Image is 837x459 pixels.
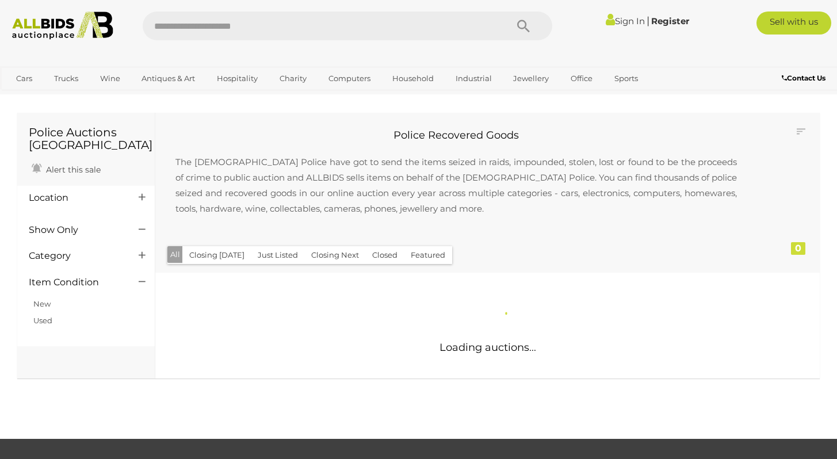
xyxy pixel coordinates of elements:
a: Hospitality [209,69,265,88]
span: Alert this sale [43,165,101,175]
a: Computers [321,69,378,88]
button: Search [495,12,552,40]
h2: Police Recovered Goods [164,130,748,141]
a: Sell with us [756,12,832,35]
h4: Category [29,251,121,261]
a: [GEOGRAPHIC_DATA] [9,88,105,107]
a: Used [33,316,52,325]
h4: Location [29,193,121,203]
button: Closing Next [304,246,366,264]
a: Jewellery [506,69,556,88]
button: All [167,246,183,263]
button: Closing [DATE] [182,246,251,264]
button: Featured [404,246,452,264]
h4: Item Condition [29,277,121,288]
a: Household [385,69,441,88]
a: Alert this sale [29,160,104,177]
a: New [33,299,51,308]
p: The [DEMOGRAPHIC_DATA] Police have got to send the items seized in raids, impounded, stolen, lost... [164,143,748,228]
a: Office [563,69,600,88]
span: | [647,14,649,27]
img: Allbids.com.au [6,12,119,40]
a: Wine [93,69,128,88]
a: Charity [272,69,314,88]
h1: Police Auctions [GEOGRAPHIC_DATA] [29,126,143,151]
a: Sign In [606,16,645,26]
h4: Show Only [29,225,121,235]
a: Register [651,16,689,26]
a: Industrial [448,69,499,88]
a: Cars [9,69,40,88]
div: 0 [791,242,805,255]
span: Loading auctions... [439,341,536,354]
button: Just Listed [251,246,305,264]
a: Contact Us [782,72,828,85]
button: Closed [365,246,404,264]
a: Antiques & Art [134,69,202,88]
a: Sports [607,69,645,88]
b: Contact Us [782,74,825,82]
a: Trucks [47,69,86,88]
